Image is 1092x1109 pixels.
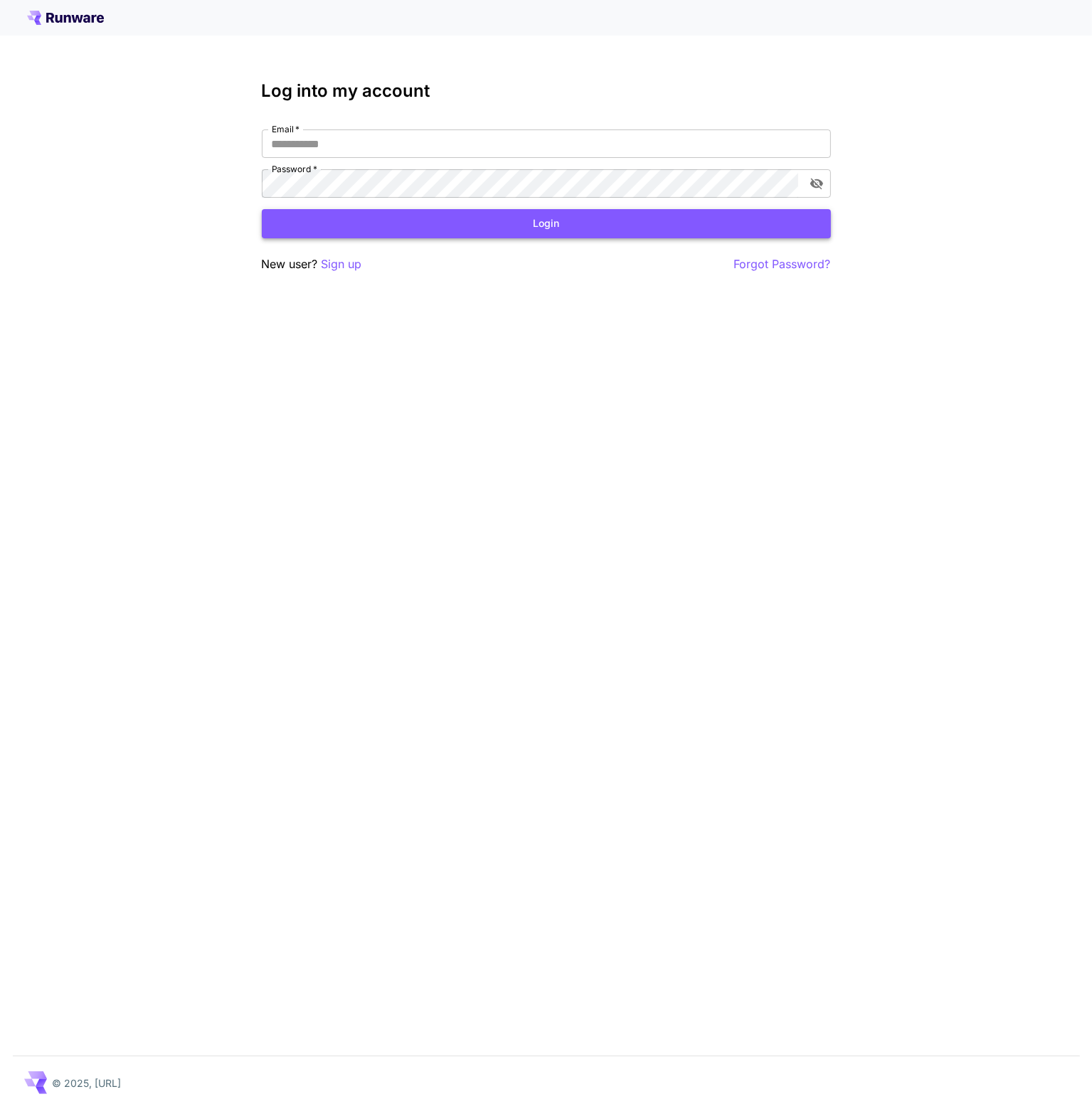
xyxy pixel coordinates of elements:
[272,123,299,135] label: Email
[262,81,831,101] h3: Log into my account
[322,255,362,273] button: Sign up
[53,1076,122,1091] p: © 2025, [URL]
[262,209,831,238] button: Login
[262,255,362,273] p: New user?
[804,171,829,196] button: toggle password visibility
[272,163,317,175] label: Password
[734,255,831,273] button: Forgot Password?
